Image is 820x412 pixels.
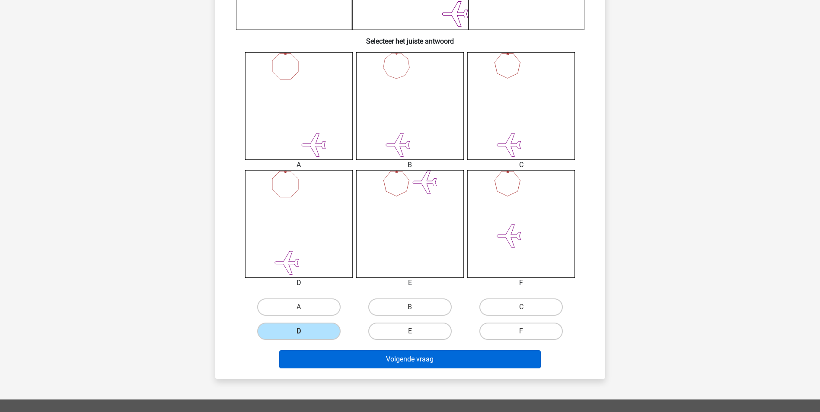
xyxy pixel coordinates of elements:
button: Volgende vraag [279,350,541,368]
div: E [350,278,470,288]
label: B [368,298,452,316]
h6: Selecteer het juiste antwoord [229,30,591,45]
div: B [350,160,470,170]
label: D [257,323,341,340]
label: F [479,323,563,340]
label: C [479,298,563,316]
div: D [239,278,359,288]
div: F [461,278,581,288]
div: C [461,160,581,170]
label: E [368,323,452,340]
div: A [239,160,359,170]
label: A [257,298,341,316]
